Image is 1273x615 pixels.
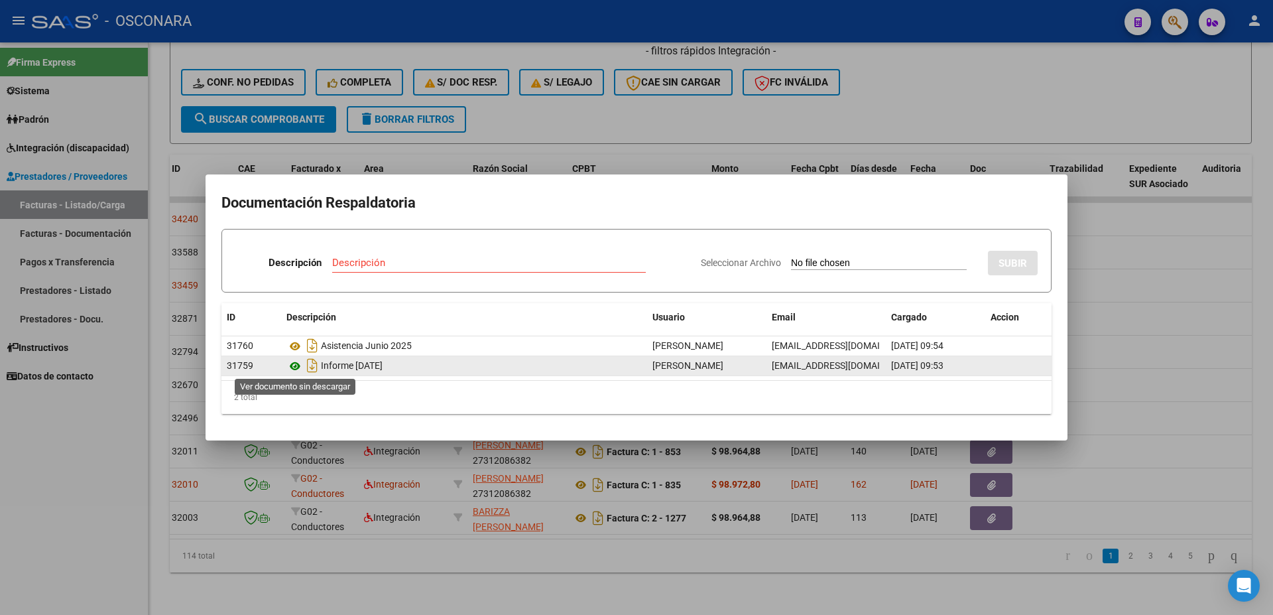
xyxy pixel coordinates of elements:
datatable-header-cell: Accion [985,303,1052,332]
i: Descargar documento [304,355,321,376]
h2: Documentación Respaldatoria [221,190,1052,216]
span: [EMAIL_ADDRESS][DOMAIN_NAME] [772,340,919,351]
span: Seleccionar Archivo [701,257,781,268]
span: [DATE] 09:53 [891,360,943,371]
span: [DATE] 09:54 [891,340,943,351]
datatable-header-cell: Descripción [281,303,647,332]
span: ID [227,312,235,322]
span: [PERSON_NAME] [652,360,723,371]
span: [EMAIL_ADDRESS][DOMAIN_NAME] [772,360,919,371]
datatable-header-cell: Cargado [886,303,985,332]
div: Informe [DATE] [286,355,642,376]
span: Usuario [652,312,685,322]
span: [PERSON_NAME] [652,340,723,351]
span: Accion [991,312,1019,322]
span: 31760 [227,340,253,351]
datatable-header-cell: Email [766,303,886,332]
span: Email [772,312,796,322]
span: Descripción [286,312,336,322]
p: Descripción [269,255,322,271]
div: 2 total [221,381,1052,414]
span: 31759 [227,360,253,371]
i: Descargar documento [304,335,321,356]
div: Asistencia Junio 2025 [286,335,642,356]
datatable-header-cell: ID [221,303,281,332]
button: SUBIR [988,251,1038,275]
span: SUBIR [999,257,1027,269]
div: Open Intercom Messenger [1228,570,1260,602]
datatable-header-cell: Usuario [647,303,766,332]
span: Cargado [891,312,927,322]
